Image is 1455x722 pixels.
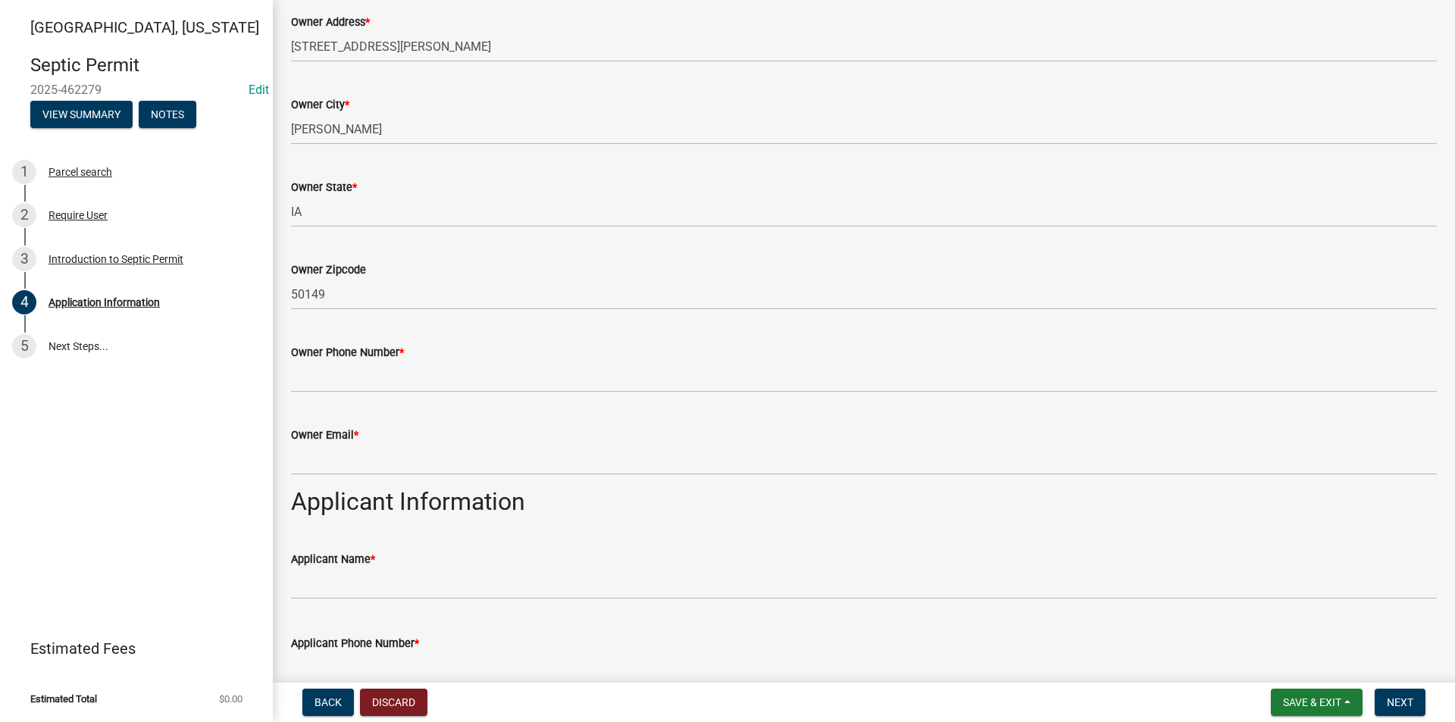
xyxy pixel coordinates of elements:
a: Edit [249,83,269,97]
span: Back [314,696,342,708]
label: Applicant Name [291,555,375,565]
button: Discard [360,689,427,716]
button: Notes [139,101,196,128]
label: Owner State [291,183,357,193]
span: [GEOGRAPHIC_DATA], [US_STATE] [30,18,259,36]
h2: Applicant Information [291,487,1437,516]
label: Owner City [291,100,349,111]
div: Introduction to Septic Permit [48,254,183,264]
span: Save & Exit [1283,696,1341,708]
wm-modal-confirm: Summary [30,109,133,121]
div: 5 [12,334,36,358]
span: 2025-462279 [30,83,242,97]
a: Estimated Fees [12,633,249,664]
label: Owner Email [291,430,358,441]
div: Require User [48,210,108,220]
button: View Summary [30,101,133,128]
div: 1 [12,160,36,184]
button: Next [1375,689,1425,716]
h4: Septic Permit [30,55,261,77]
button: Save & Exit [1271,689,1363,716]
span: Estimated Total [30,694,97,704]
label: Applicant Phone Number [291,639,419,649]
div: Parcel search [48,167,112,177]
wm-modal-confirm: Notes [139,109,196,121]
span: $0.00 [219,694,242,704]
div: 4 [12,290,36,314]
button: Back [302,689,354,716]
label: Owner Phone Number [291,348,404,358]
div: Application Information [48,297,160,308]
label: Owner Address [291,17,370,28]
span: Next [1387,696,1413,708]
wm-modal-confirm: Edit Application Number [249,83,269,97]
label: Owner Zipcode [291,265,366,276]
div: 2 [12,203,36,227]
div: 3 [12,247,36,271]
